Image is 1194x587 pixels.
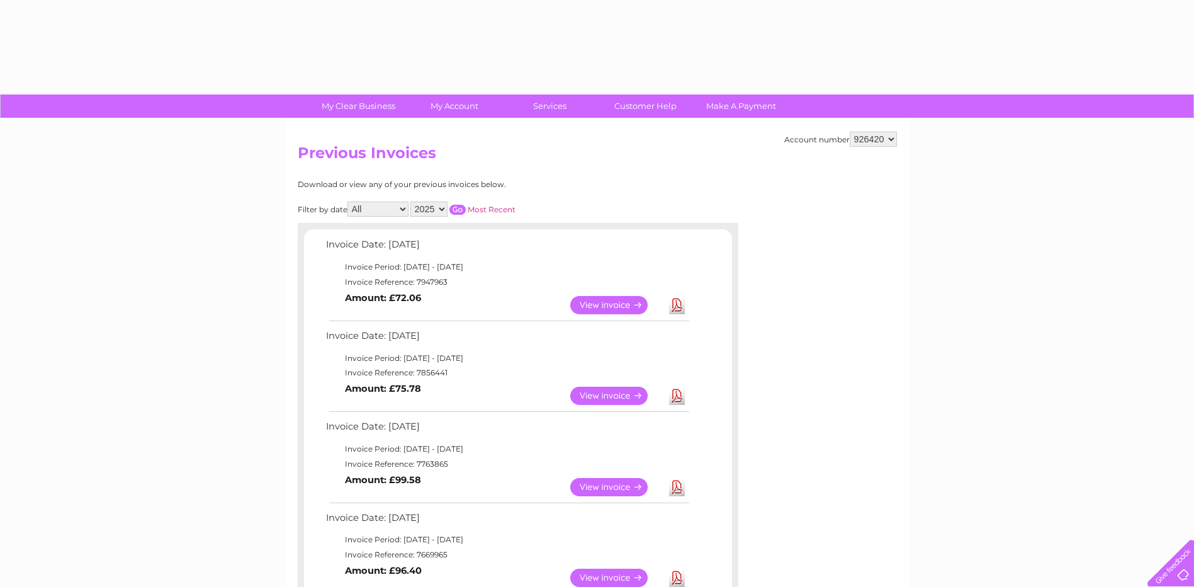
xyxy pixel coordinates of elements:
[345,383,421,394] b: Amount: £75.78
[468,205,515,214] a: Most Recent
[669,478,685,496] a: Download
[323,365,691,380] td: Invoice Reference: 7856441
[669,296,685,314] a: Download
[594,94,697,118] a: Customer Help
[345,474,421,486] b: Amount: £99.58
[298,202,628,217] div: Filter by date
[323,236,691,259] td: Invoice Date: [DATE]
[345,292,421,304] b: Amount: £72.06
[570,387,663,405] a: View
[323,547,691,562] td: Invoice Reference: 7669965
[323,457,691,472] td: Invoice Reference: 7763865
[323,351,691,366] td: Invoice Period: [DATE] - [DATE]
[570,478,663,496] a: View
[323,418,691,442] td: Invoice Date: [DATE]
[323,275,691,290] td: Invoice Reference: 7947963
[323,328,691,351] td: Invoice Date: [DATE]
[298,144,897,168] h2: Previous Invoices
[323,442,691,457] td: Invoice Period: [DATE] - [DATE]
[307,94,410,118] a: My Clear Business
[669,387,685,405] a: Download
[323,532,691,547] td: Invoice Period: [DATE] - [DATE]
[345,565,422,576] b: Amount: £96.40
[689,94,793,118] a: Make A Payment
[570,569,663,587] a: View
[323,510,691,533] td: Invoice Date: [DATE]
[402,94,506,118] a: My Account
[784,132,897,147] div: Account number
[298,180,628,189] div: Download or view any of your previous invoices below.
[570,296,663,314] a: View
[498,94,602,118] a: Services
[323,259,691,275] td: Invoice Period: [DATE] - [DATE]
[669,569,685,587] a: Download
